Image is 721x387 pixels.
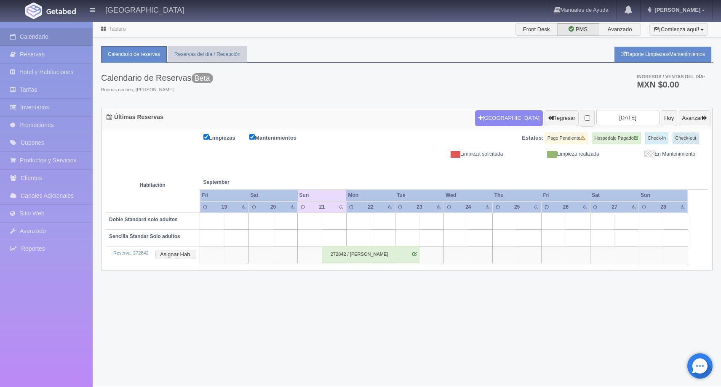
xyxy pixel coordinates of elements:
a: Reservas del día / Recepción [168,46,247,63]
label: Front Desk [515,23,558,36]
th: Sat [590,190,639,201]
button: Asignar Hab. [155,250,196,259]
strong: Habitación [140,182,166,188]
div: 19 [217,204,232,211]
b: Sencilla Standar Solo adultos [109,233,180,239]
button: Hoy [661,110,677,126]
label: Check-out [673,133,699,144]
label: Estatus: [522,134,543,142]
div: 22 [363,204,378,211]
label: Pago Pendiente [545,133,587,144]
div: 28 [656,204,670,211]
th: Thu [493,190,542,201]
button: Regresar [545,110,579,126]
th: Wed [444,190,493,201]
span: [PERSON_NAME] [652,7,700,13]
th: Fri [200,190,249,201]
span: September [203,179,294,186]
label: PMS [557,23,599,36]
div: 272842 / [PERSON_NAME] [322,246,419,263]
label: Mantenimientos [249,133,309,142]
h4: Últimas Reservas [107,114,163,120]
span: Beta [192,73,213,83]
label: Limpiezas [203,133,248,142]
th: Tue [395,190,444,201]
h4: [GEOGRAPHIC_DATA] [105,4,184,15]
h3: Calendario de Reservas [101,73,213,82]
th: Sat [249,190,298,201]
span: Buenas noches, [PERSON_NAME]. [101,87,213,93]
button: [GEOGRAPHIC_DATA] [475,110,543,126]
div: 21 [315,204,329,211]
input: Limpiezas [203,134,209,140]
a: Tablero [109,26,126,32]
a: Calendario de reservas [101,46,167,63]
div: 26 [558,204,573,211]
div: 24 [461,204,475,211]
img: Getabed [25,3,42,19]
button: Avanzar [679,110,710,126]
div: Limpieza solicitada [413,151,509,158]
label: Check-in [645,133,668,144]
div: Limpieza realizada [509,151,605,158]
a: Reserva: 272842 [113,250,149,255]
img: Getabed [46,8,76,14]
label: Hospedaje Pagado [592,133,641,144]
input: Mantenimientos [249,134,255,140]
th: Fri [542,190,590,201]
div: En Mantenimiento [606,151,702,158]
div: 20 [266,204,280,211]
div: 23 [412,204,427,211]
h3: MXN $0.00 [637,80,705,89]
b: Doble Standard solo adultos [109,217,178,223]
button: ¡Comienza aquí! [649,23,708,36]
div: 27 [607,204,622,211]
span: Ingresos / Ventas del día [637,74,705,79]
th: Sun [639,190,688,201]
th: Sun [298,190,347,201]
a: Reporte Limpiezas/Mantenimientos [614,46,712,63]
div: 25 [510,204,524,211]
th: Mon [346,190,395,201]
label: Avanzado [599,23,641,36]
